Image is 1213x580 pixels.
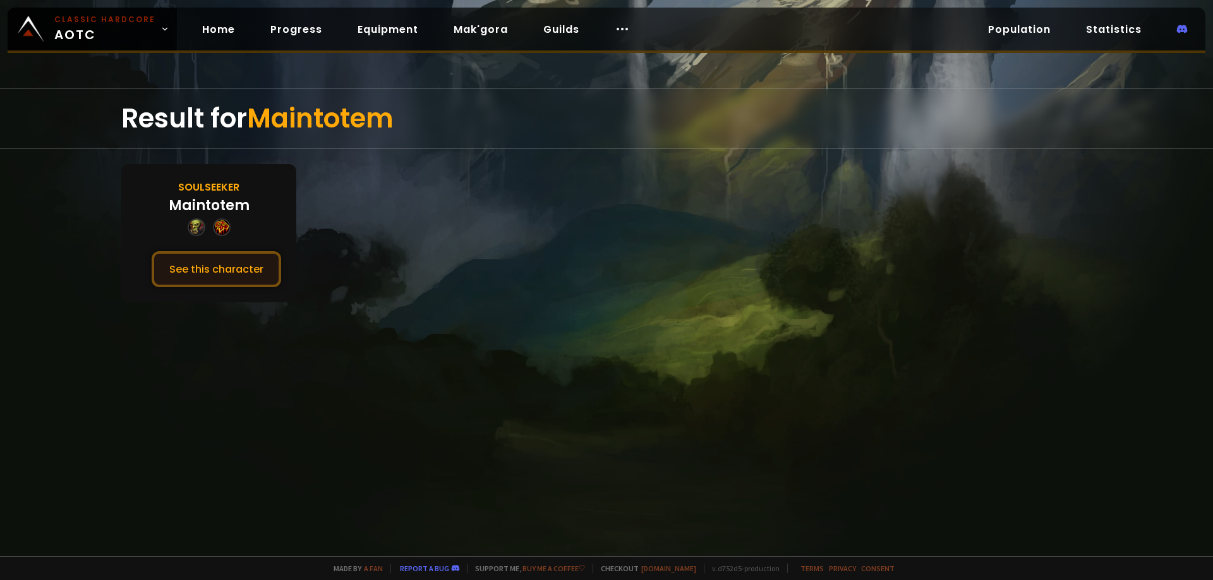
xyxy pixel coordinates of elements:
span: Maintotem [247,100,394,137]
button: See this character [152,251,281,287]
a: Buy me a coffee [522,564,585,573]
div: Soulseeker [178,179,239,195]
a: Privacy [829,564,856,573]
span: AOTC [54,14,155,44]
span: Checkout [593,564,696,573]
a: Equipment [347,16,428,42]
a: Progress [260,16,332,42]
a: Report a bug [400,564,449,573]
a: [DOMAIN_NAME] [641,564,696,573]
a: Consent [861,564,895,573]
div: Result for [121,89,1092,148]
span: Made by [326,564,383,573]
div: Maintotem [169,195,250,216]
a: Population [978,16,1061,42]
a: Mak'gora [444,16,518,42]
a: Home [192,16,245,42]
span: v. d752d5 - production [704,564,780,573]
a: Classic HardcoreAOTC [8,8,177,50]
a: Statistics [1076,16,1152,42]
small: Classic Hardcore [54,14,155,25]
a: a fan [364,564,383,573]
a: Terms [800,564,824,573]
span: Support me, [467,564,585,573]
a: Guilds [533,16,589,42]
